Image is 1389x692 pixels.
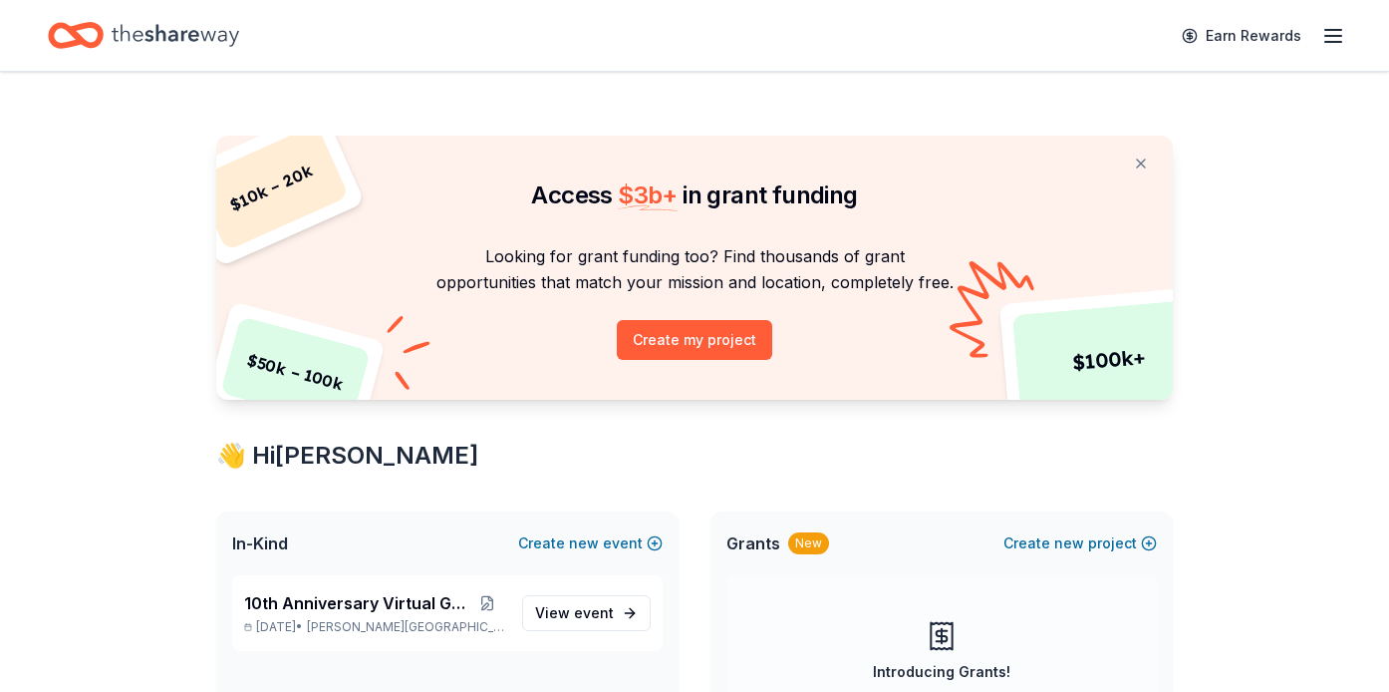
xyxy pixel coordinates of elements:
span: event [574,604,614,621]
span: Grants [726,531,780,555]
button: Createnewproject [1003,531,1157,555]
div: Introducing Grants! [873,660,1010,684]
button: Create my project [617,320,772,360]
p: Looking for grant funding too? Find thousands of grant opportunities that match your mission and ... [240,243,1149,296]
span: $ 3b + [618,180,678,209]
span: [PERSON_NAME][GEOGRAPHIC_DATA], [GEOGRAPHIC_DATA] [307,619,506,635]
span: View [535,601,614,625]
span: new [1054,531,1084,555]
button: Createnewevent [518,531,663,555]
div: 👋 Hi [PERSON_NAME] [216,440,1173,472]
span: Access in grant funding [531,180,857,209]
a: Earn Rewards [1170,18,1313,54]
span: In-Kind [232,531,288,555]
div: New [788,532,829,554]
span: 10th Anniversary Virtual Gala [244,591,467,615]
div: $ 10k – 20k [194,124,350,251]
p: [DATE] • [244,619,506,635]
span: new [569,531,599,555]
a: Home [48,12,239,59]
a: View event [522,595,651,631]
